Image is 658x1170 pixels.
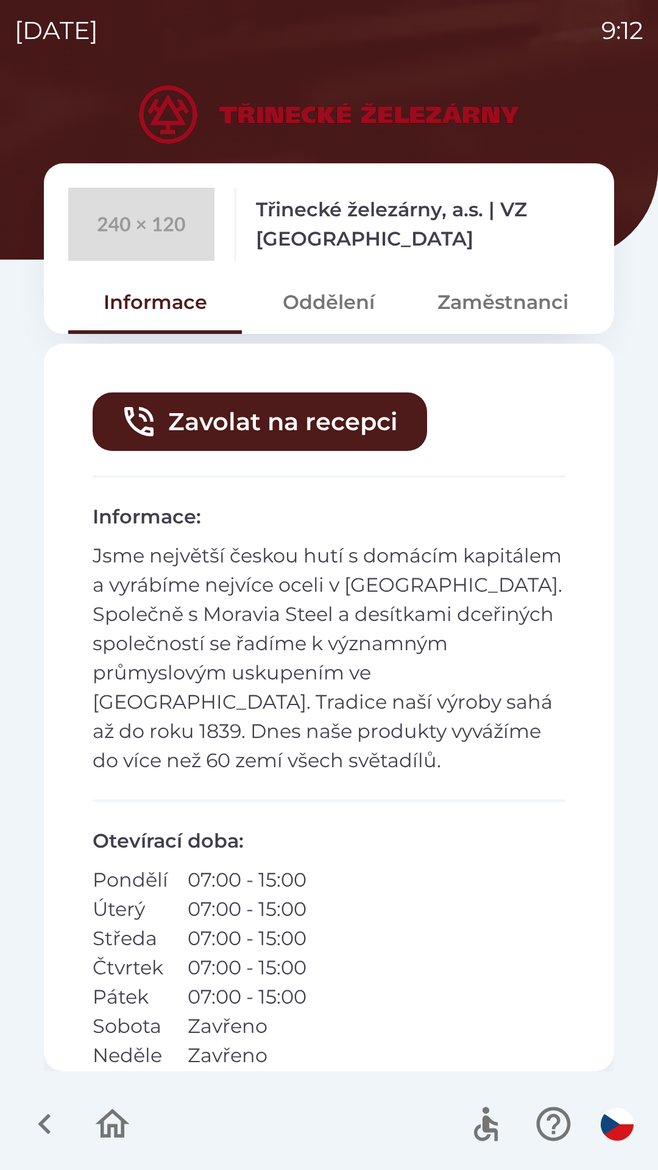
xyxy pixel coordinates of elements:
p: Jsme největší českou hutí s domácím kapitálem a vyrábíme nejvíce oceli v [GEOGRAPHIC_DATA]. Spole... [93,541,565,775]
p: 07:00 - 15:00 [188,924,306,953]
p: Informace : [93,502,565,531]
button: Informace [68,280,242,324]
button: Oddělení [242,280,416,324]
p: Úterý [93,895,168,924]
p: Pátek [93,982,168,1012]
p: 07:00 - 15:00 [188,953,306,982]
img: Logo [44,85,614,144]
button: Zaměstnanci [416,280,590,324]
p: Otevírací doba : [93,826,565,856]
p: Neděle [93,1041,168,1070]
p: Třinecké železárny, a.s. | VZ [GEOGRAPHIC_DATA] [256,195,590,253]
p: 07:00 - 15:00 [188,982,306,1012]
p: Sobota [93,1012,168,1041]
p: 07:00 - 15:00 [188,895,306,924]
p: Středa [93,924,168,953]
img: cs flag [601,1108,634,1141]
p: Pondělí [93,865,168,895]
p: Čtvrtek [93,953,168,982]
p: Zavřeno [188,1012,306,1041]
button: Zavolat na recepci [93,392,427,451]
p: 07:00 - 15:00 [188,865,306,895]
p: 9:12 [601,12,643,49]
p: [DATE] [15,12,98,49]
img: 240x120 [68,188,214,261]
p: Zavřeno [188,1041,306,1070]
